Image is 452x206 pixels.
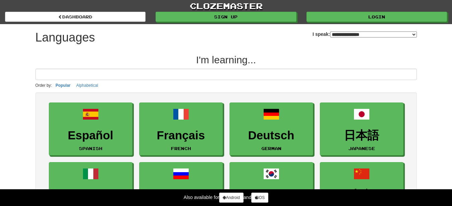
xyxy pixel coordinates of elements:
a: 日本語Japanese [320,102,403,156]
a: dashboard [5,12,146,22]
h3: 한국어 [233,189,309,202]
h3: Español [53,129,129,142]
a: Login [306,12,447,22]
h3: Français [143,129,219,142]
small: French [171,146,191,151]
button: Popular [54,82,73,89]
small: German [261,146,281,151]
h3: Italiano [53,189,129,202]
a: Sign up [156,12,296,22]
h3: 中文 [324,189,400,202]
a: Android [219,193,243,203]
a: FrançaisFrench [139,102,223,156]
h2: I'm learning... [35,54,417,65]
select: I speak: [330,31,417,38]
h1: Languages [35,31,95,44]
h3: Deutsch [233,129,309,142]
h3: Русский [143,189,219,202]
button: Alphabetical [74,82,100,89]
small: Japanese [348,146,375,151]
small: Order by: [35,83,52,88]
h3: 日本語 [324,129,400,142]
a: iOS [251,193,268,203]
small: Spanish [79,146,102,151]
a: DeutschGerman [230,102,313,156]
a: EspañolSpanish [49,102,132,156]
label: I speak: [312,31,417,38]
